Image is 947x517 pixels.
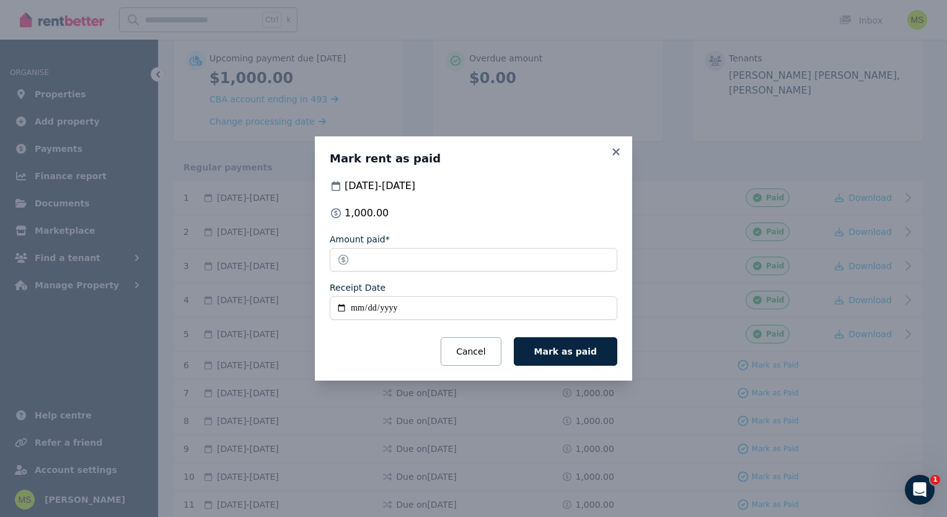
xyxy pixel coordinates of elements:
[441,337,501,366] button: Cancel
[930,475,940,485] span: 1
[330,281,385,294] label: Receipt Date
[534,347,597,356] span: Mark as paid
[345,206,389,221] span: 1,000.00
[330,233,390,245] label: Amount paid*
[905,475,935,505] iframe: Intercom live chat
[345,179,415,193] span: [DATE] - [DATE]
[514,337,617,366] button: Mark as paid
[330,151,617,166] h3: Mark rent as paid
